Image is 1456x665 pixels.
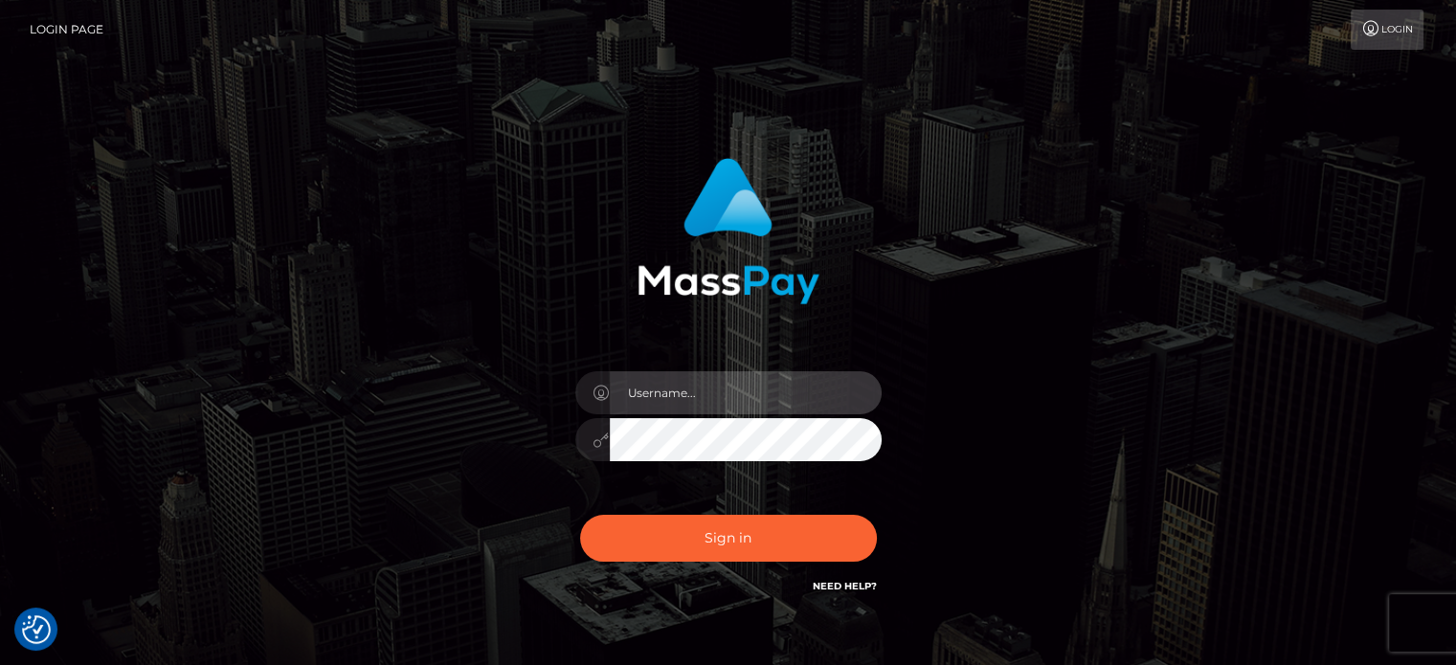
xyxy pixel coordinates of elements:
img: MassPay Login [638,158,819,304]
a: Login Page [30,10,103,50]
button: Sign in [580,515,877,562]
input: Username... [610,371,882,414]
a: Login [1351,10,1423,50]
button: Consent Preferences [22,615,51,644]
a: Need Help? [813,580,877,592]
img: Revisit consent button [22,615,51,644]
